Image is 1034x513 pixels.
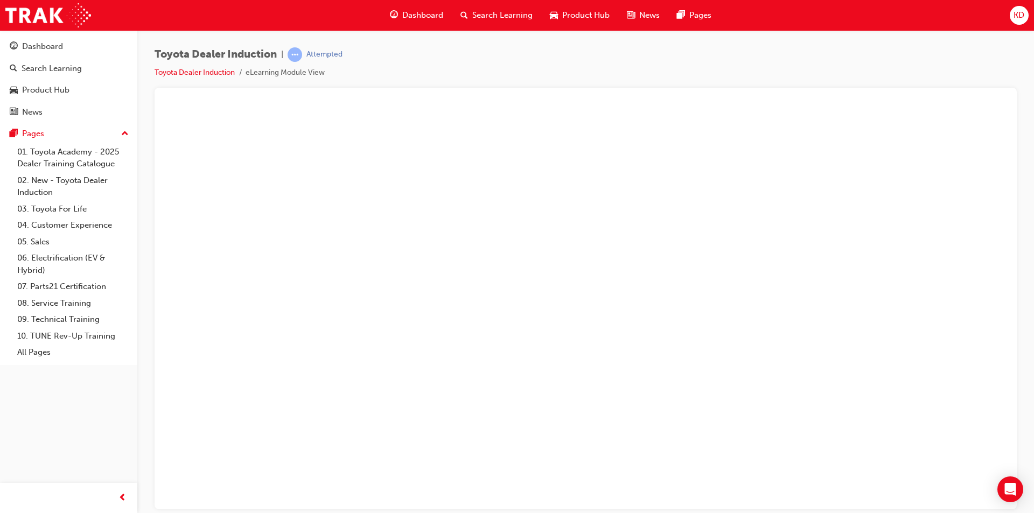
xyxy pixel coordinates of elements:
[677,9,685,22] span: pages-icon
[997,476,1023,502] div: Open Intercom Messenger
[4,102,133,122] a: News
[4,59,133,79] a: Search Learning
[390,9,398,22] span: guage-icon
[13,328,133,345] a: 10. TUNE Rev-Up Training
[10,108,18,117] span: news-icon
[381,4,452,26] a: guage-iconDashboard
[5,3,91,27] img: Trak
[13,278,133,295] a: 07. Parts21 Certification
[402,9,443,22] span: Dashboard
[618,4,668,26] a: news-iconNews
[13,172,133,201] a: 02. New - Toyota Dealer Induction
[155,48,277,61] span: Toyota Dealer Induction
[22,106,43,118] div: News
[22,40,63,53] div: Dashboard
[541,4,618,26] a: car-iconProduct Hub
[562,9,610,22] span: Product Hub
[4,124,133,144] button: Pages
[689,9,711,22] span: Pages
[121,127,129,141] span: up-icon
[288,47,302,62] span: learningRecordVerb_ATTEMPT-icon
[22,62,82,75] div: Search Learning
[1010,6,1029,25] button: KD
[13,201,133,217] a: 03. Toyota For Life
[306,50,343,60] div: Attempted
[452,4,541,26] a: search-iconSearch Learning
[281,48,283,61] span: |
[13,217,133,234] a: 04. Customer Experience
[1014,9,1024,22] span: KD
[13,144,133,172] a: 01. Toyota Academy - 2025 Dealer Training Catalogue
[13,311,133,328] a: 09. Technical Training
[639,9,660,22] span: News
[13,250,133,278] a: 06. Electrification (EV & Hybrid)
[668,4,720,26] a: pages-iconPages
[550,9,558,22] span: car-icon
[10,42,18,52] span: guage-icon
[155,68,235,77] a: Toyota Dealer Induction
[10,64,17,74] span: search-icon
[10,86,18,95] span: car-icon
[10,129,18,139] span: pages-icon
[627,9,635,22] span: news-icon
[472,9,533,22] span: Search Learning
[13,295,133,312] a: 08. Service Training
[22,84,69,96] div: Product Hub
[4,34,133,124] button: DashboardSearch LearningProduct HubNews
[22,128,44,140] div: Pages
[4,37,133,57] a: Dashboard
[4,80,133,100] a: Product Hub
[460,9,468,22] span: search-icon
[118,491,127,505] span: prev-icon
[246,67,325,79] li: eLearning Module View
[13,344,133,361] a: All Pages
[13,234,133,250] a: 05. Sales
